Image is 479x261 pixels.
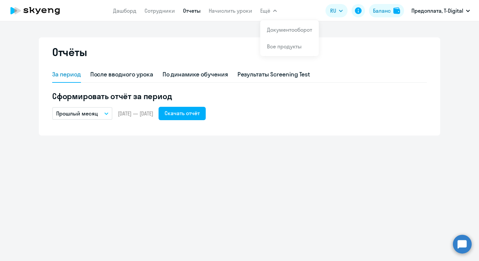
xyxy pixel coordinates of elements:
a: Документооборот [267,26,312,33]
button: Прошлый месяц [52,107,112,120]
img: balance [393,7,400,14]
button: Балансbalance [369,4,404,17]
span: [DATE] — [DATE] [118,110,153,117]
a: Сотрудники [145,7,175,14]
h2: Отчёты [52,45,87,59]
h5: Сформировать отчёт за период [52,91,427,101]
a: Начислить уроки [209,7,252,14]
div: Скачать отчёт [165,109,200,117]
button: Предоплата, T-Digital [408,3,473,19]
a: Все продукты [267,43,302,50]
span: RU [330,7,336,15]
div: За период [52,70,81,79]
button: RU [325,4,348,17]
button: Ещё [260,4,277,17]
span: Ещё [260,7,270,15]
div: После вводного урока [90,70,153,79]
p: Предоплата, T-Digital [411,7,463,15]
div: Баланс [373,7,391,15]
button: Скачать отчёт [159,107,206,120]
a: Дашборд [113,7,136,14]
p: Прошлый месяц [56,109,98,117]
a: Отчеты [183,7,201,14]
div: Результаты Screening Test [237,70,310,79]
div: По динамике обучения [163,70,228,79]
